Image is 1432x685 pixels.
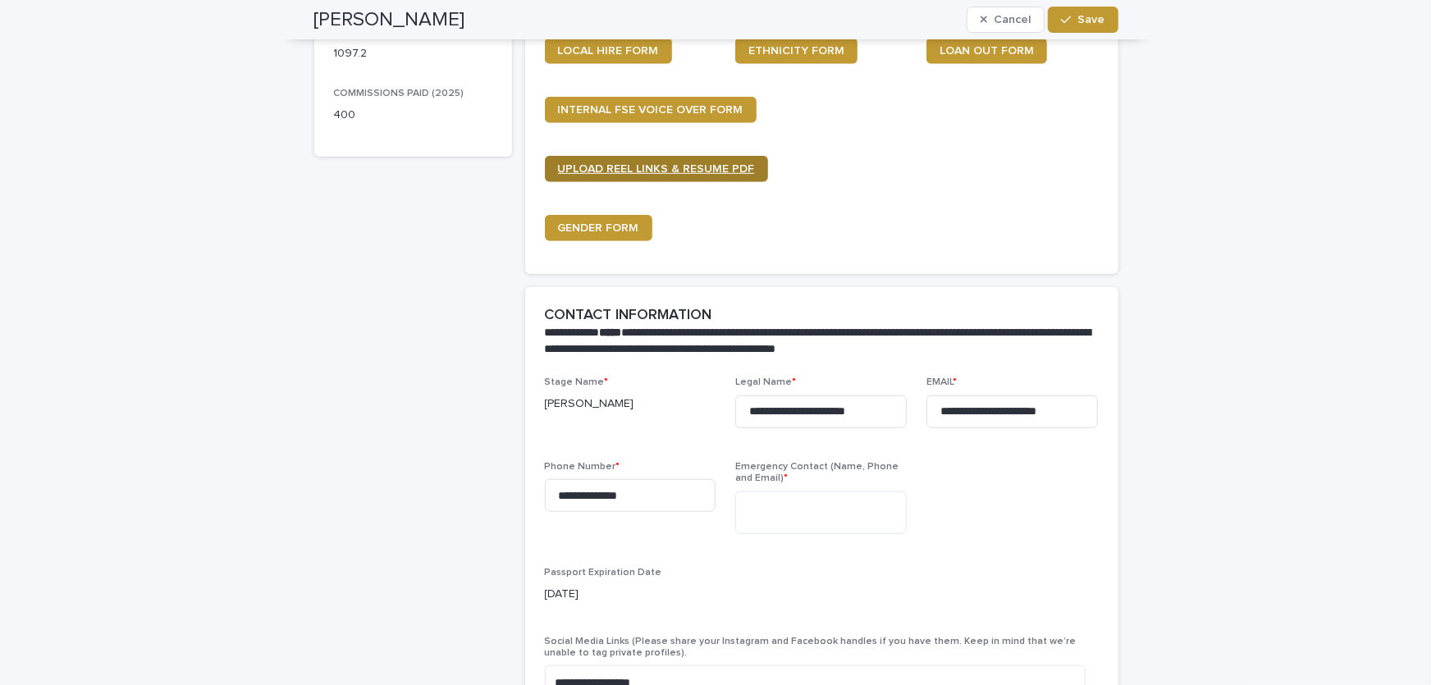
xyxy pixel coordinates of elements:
[314,8,465,32] h2: [PERSON_NAME]
[545,215,652,241] a: GENDER FORM
[545,156,768,182] a: UPLOAD REEL LINKS & RESUME PDF
[545,586,1099,603] p: [DATE]
[748,45,844,57] span: ETHNICITY FORM
[994,14,1031,25] span: Cancel
[558,104,743,116] span: INTERNAL FSE VOICE OVER FORM
[558,45,659,57] span: LOCAL HIRE FORM
[1078,14,1105,25] span: Save
[334,107,492,124] p: 400
[735,377,796,387] span: Legal Name
[940,45,1034,57] span: LOAN OUT FORM
[545,462,620,472] span: Phone Number
[967,7,1045,33] button: Cancel
[558,163,755,175] span: UPLOAD REEL LINKS & RESUME PDF
[926,38,1047,64] a: LOAN OUT FORM
[334,45,492,62] p: 1097.2
[545,637,1077,658] span: Social Media Links (Please share your Instagram and Facebook handles if you have them. Keep in mi...
[558,222,639,234] span: GENDER FORM
[545,395,716,413] p: [PERSON_NAME]
[545,97,757,123] a: INTERNAL FSE VOICE OVER FORM
[735,462,899,483] span: Emergency Contact (Name, Phone and Email)
[1048,7,1118,33] button: Save
[545,568,662,578] span: Passport Expiration Date
[334,89,464,98] span: COMMISSIONS PAID (2025)
[735,38,858,64] a: ETHNICITY FORM
[545,307,712,325] h2: CONTACT INFORMATION
[545,377,609,387] span: Stage Name
[926,377,957,387] span: EMAIL
[545,38,672,64] a: LOCAL HIRE FORM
